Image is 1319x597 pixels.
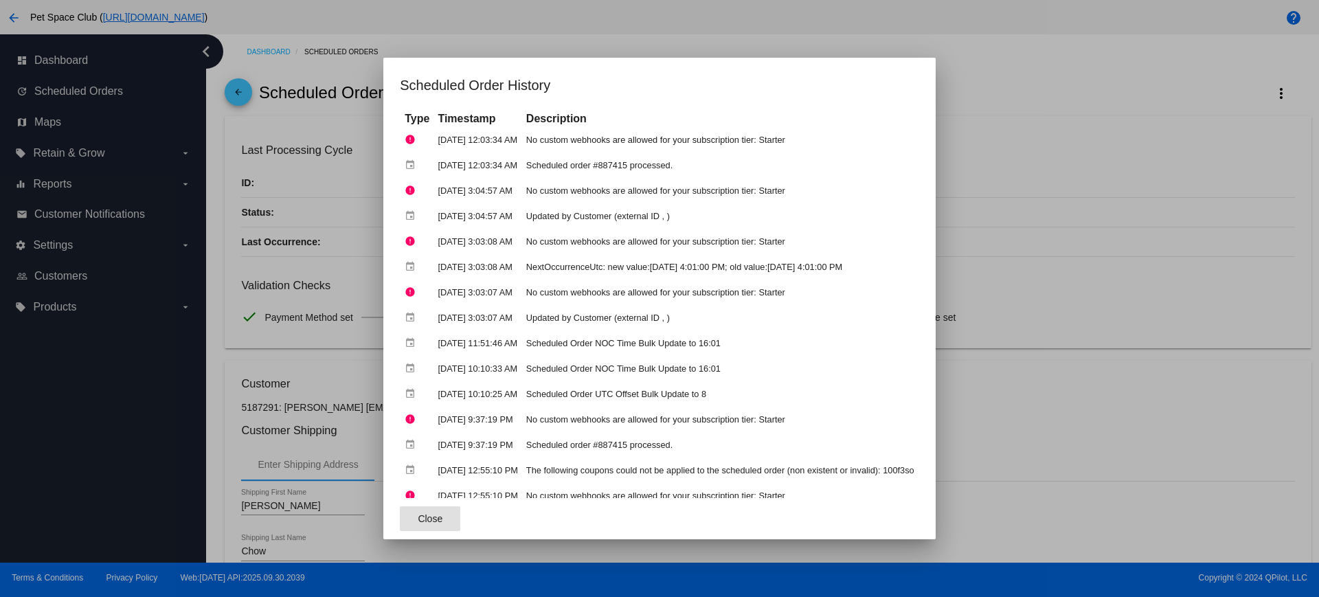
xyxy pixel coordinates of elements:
[434,433,521,457] td: [DATE] 9:37:19 PM
[405,485,421,506] mat-icon: error
[434,204,521,228] td: [DATE] 3:04:57 AM
[523,179,918,203] td: No custom webhooks are allowed for your subscription tier: Starter
[523,306,918,330] td: Updated by Customer (external ID , )
[434,111,521,126] th: Timestamp
[523,484,918,508] td: No custom webhooks are allowed for your subscription tier: Starter
[400,74,918,96] h1: Scheduled Order History
[434,255,521,279] td: [DATE] 3:03:08 AM
[434,407,521,431] td: [DATE] 9:37:19 PM
[434,458,521,482] td: [DATE] 12:55:10 PM
[523,433,918,457] td: Scheduled order #887415 processed.
[405,180,421,201] mat-icon: error
[434,179,521,203] td: [DATE] 3:04:57 AM
[405,409,421,430] mat-icon: error
[418,513,442,524] span: Close
[405,282,421,303] mat-icon: error
[523,357,918,381] td: Scheduled Order NOC Time Bulk Update to 16:01
[523,204,918,228] td: Updated by Customer (external ID , )
[405,256,421,278] mat-icon: event
[405,434,421,455] mat-icon: event
[434,153,521,177] td: [DATE] 12:03:34 AM
[523,255,918,279] td: NextOccurrenceUtc: new value:[DATE] 4:01:00 PM; old value:[DATE] 4:01:00 PM
[405,460,421,481] mat-icon: event
[400,506,460,531] button: Close dialog
[434,306,521,330] td: [DATE] 3:03:07 AM
[405,129,421,150] mat-icon: error
[523,331,918,355] td: Scheduled Order NOC Time Bulk Update to 16:01
[401,111,433,126] th: Type
[523,280,918,304] td: No custom webhooks are allowed for your subscription tier: Starter
[434,280,521,304] td: [DATE] 3:03:07 AM
[523,407,918,431] td: No custom webhooks are allowed for your subscription tier: Starter
[523,382,918,406] td: Scheduled Order UTC Offset Bulk Update to 8
[523,153,918,177] td: Scheduled order #887415 processed.
[434,484,521,508] td: [DATE] 12:55:10 PM
[405,307,421,328] mat-icon: event
[405,383,421,405] mat-icon: event
[434,128,521,152] td: [DATE] 12:03:34 AM
[523,128,918,152] td: No custom webhooks are allowed for your subscription tier: Starter
[405,358,421,379] mat-icon: event
[523,111,918,126] th: Description
[523,229,918,254] td: No custom webhooks are allowed for your subscription tier: Starter
[405,333,421,354] mat-icon: event
[405,231,421,252] mat-icon: error
[434,229,521,254] td: [DATE] 3:03:08 AM
[434,382,521,406] td: [DATE] 10:10:25 AM
[405,205,421,227] mat-icon: event
[434,357,521,381] td: [DATE] 10:10:33 AM
[523,458,918,482] td: The following coupons could not be applied to the scheduled order (non existent or invalid): 100f3so
[405,155,421,176] mat-icon: event
[434,331,521,355] td: [DATE] 11:51:46 AM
